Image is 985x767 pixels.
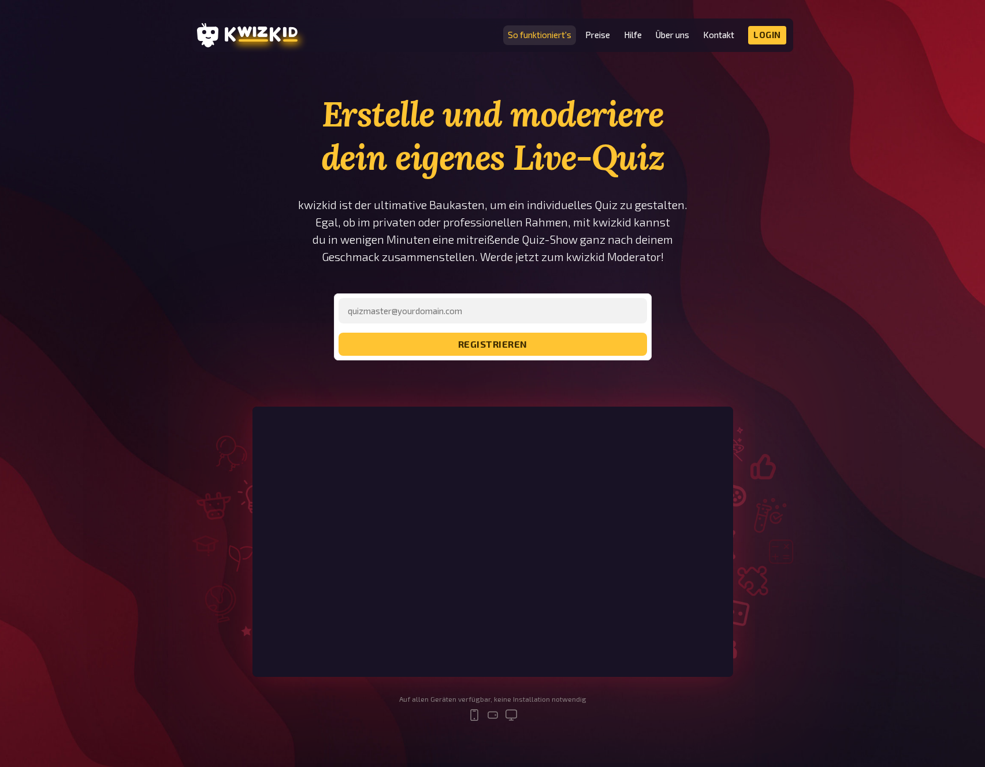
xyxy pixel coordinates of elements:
p: kwizkid ist der ultimative Baukasten, um ein individuelles Quiz zu gestalten. Egal, ob im private... [298,196,688,266]
a: Hilfe [624,30,642,40]
a: Login [748,26,786,44]
a: Kontakt [703,30,734,40]
input: quizmaster@yourdomain.com [339,298,647,323]
svg: desktop [504,708,518,722]
iframe: kwizkid [252,407,733,677]
svg: tablet [486,708,500,722]
div: Auf allen Geräten verfügbar, keine Installation notwendig [399,695,586,703]
a: Über uns [656,30,689,40]
svg: mobile [467,708,481,722]
h1: Erstelle und moderiere dein eigenes Live-Quiz [298,92,688,179]
button: registrieren [339,333,647,356]
a: So funktioniert's [508,30,571,40]
a: Preise [585,30,610,40]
